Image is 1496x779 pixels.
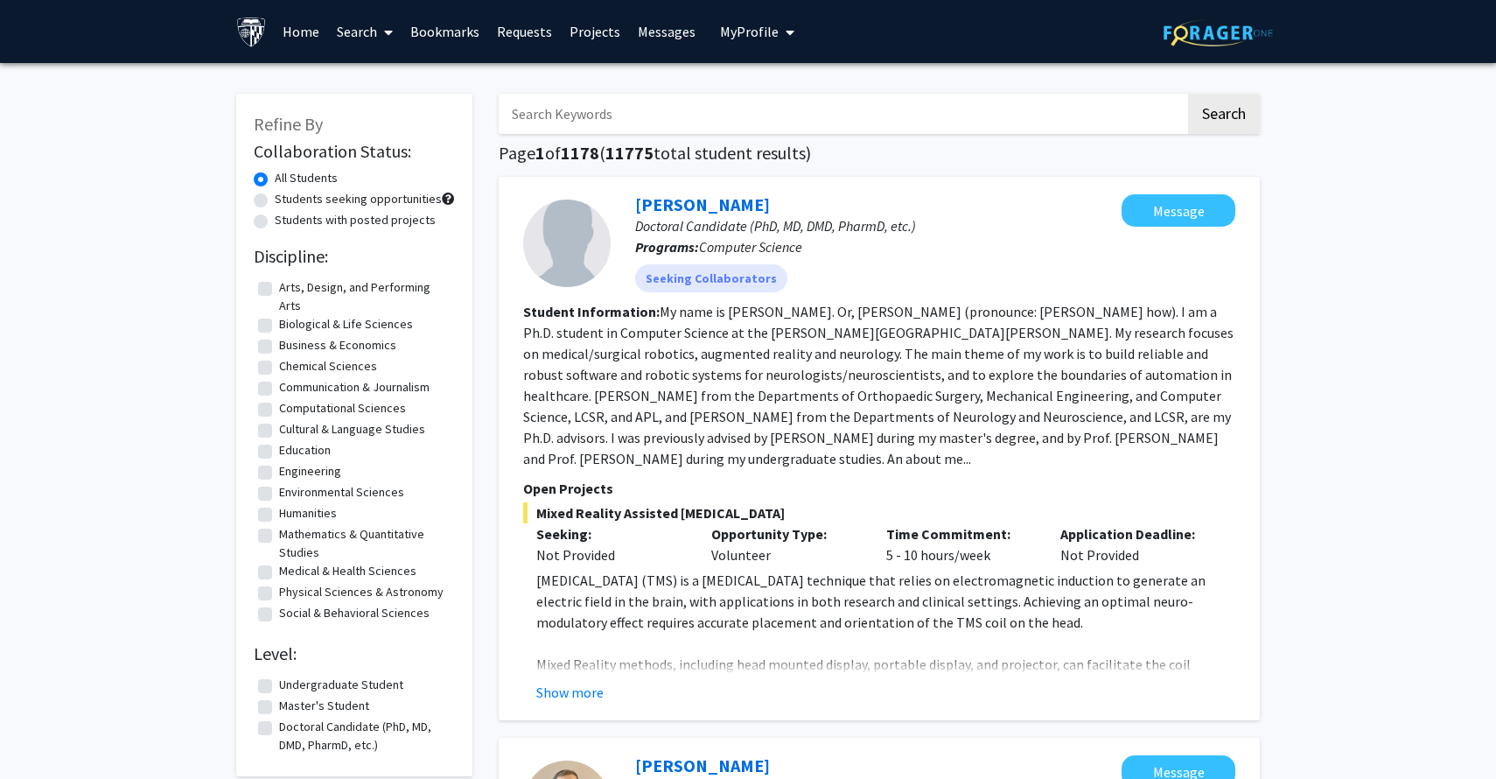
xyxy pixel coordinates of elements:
[279,462,341,481] label: Engineering
[279,336,396,354] label: Business & Economics
[236,17,267,47] img: Johns Hopkins University Logo
[523,303,660,320] b: Student Information:
[488,1,561,62] a: Requests
[605,142,654,164] span: 11775
[279,583,444,601] label: Physical Sciences & Astronomy
[279,504,337,523] label: Humanities
[698,523,873,565] div: Volunteer
[561,142,599,164] span: 1178
[254,113,323,135] span: Refine By
[275,190,442,208] label: Students seeking opportunities
[279,420,425,439] label: Cultural & Language Studies
[402,1,488,62] a: Bookmarks
[279,525,451,562] label: Mathematics & Quantitative Studies
[279,676,403,694] label: Undergraduate Student
[274,1,328,62] a: Home
[279,357,377,375] label: Chemical Sciences
[1188,94,1260,134] button: Search
[279,278,451,315] label: Arts, Design, and Performing Arts
[1122,194,1235,227] button: Message Yihao Liu
[279,697,369,715] label: Master's Student
[523,502,1235,523] span: Mixed Reality Assisted [MEDICAL_DATA]
[279,718,451,754] label: Doctoral Candidate (PhD, MD, DMD, PharmD, etc.)
[523,303,1234,467] fg-read-more: My name is [PERSON_NAME]. Or, [PERSON_NAME] (pronounce: [PERSON_NAME] how). I am a Ph.D. student ...
[711,523,860,544] p: Opportunity Type:
[536,544,685,565] div: Not Provided
[279,483,404,502] label: Environmental Sciences
[328,1,402,62] a: Search
[279,315,413,333] label: Biological & Life Sciences
[635,264,787,292] mat-chip: Seeking Collaborators
[279,441,331,460] label: Education
[275,211,436,229] label: Students with posted projects
[523,480,613,497] span: Open Projects
[720,23,779,40] span: My Profile
[536,682,604,703] button: Show more
[535,142,545,164] span: 1
[536,654,1235,696] p: Mixed Reality methods, including head mounted display, portable display, and projector, can facil...
[635,754,770,776] a: [PERSON_NAME]
[279,378,430,397] label: Communication & Journalism
[873,523,1048,565] div: 5 - 10 hours/week
[635,238,699,256] b: Programs:
[635,217,916,235] span: Doctoral Candidate (PhD, MD, DMD, PharmD, etc.)
[279,399,406,418] label: Computational Sciences
[699,238,802,256] span: Computer Science
[1060,523,1209,544] p: Application Deadline:
[254,141,455,162] h2: Collaboration Status:
[279,604,430,622] label: Social & Behavioral Sciences
[275,169,338,187] label: All Students
[536,523,685,544] p: Seeking:
[13,700,74,766] iframe: Chat
[1164,19,1273,46] img: ForagerOne Logo
[499,94,1185,134] input: Search Keywords
[1047,523,1222,565] div: Not Provided
[254,643,455,664] h2: Level:
[279,562,416,580] label: Medical & Health Sciences
[886,523,1035,544] p: Time Commitment:
[254,246,455,267] h2: Discipline:
[629,1,704,62] a: Messages
[536,572,1206,631] span: [MEDICAL_DATA] (TMS) is a [MEDICAL_DATA] technique that relies on electromagnetic induction to ge...
[499,143,1260,164] h1: Page of ( total student results)
[561,1,629,62] a: Projects
[635,193,770,215] a: [PERSON_NAME]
